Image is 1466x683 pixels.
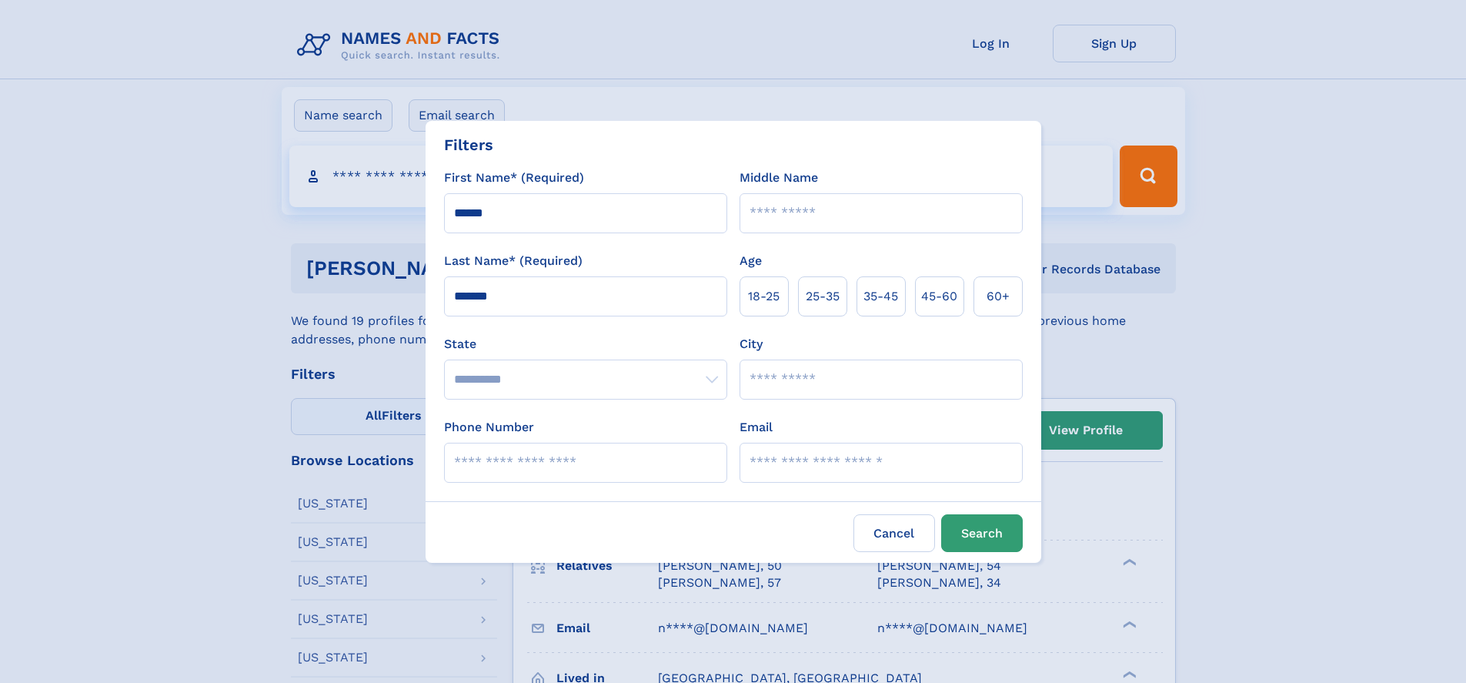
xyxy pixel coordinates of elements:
label: City [740,335,763,353]
label: First Name* (Required) [444,169,584,187]
span: 35‑45 [863,287,898,306]
div: Filters [444,133,493,156]
button: Search [941,514,1023,552]
span: 60+ [987,287,1010,306]
label: Phone Number [444,418,534,437]
label: Age [740,252,762,270]
span: 18‑25 [748,287,780,306]
span: 45‑60 [921,287,957,306]
label: Middle Name [740,169,818,187]
span: 25‑35 [806,287,840,306]
label: Last Name* (Required) [444,252,583,270]
label: Email [740,418,773,437]
label: Cancel [853,514,935,552]
label: State [444,335,727,353]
